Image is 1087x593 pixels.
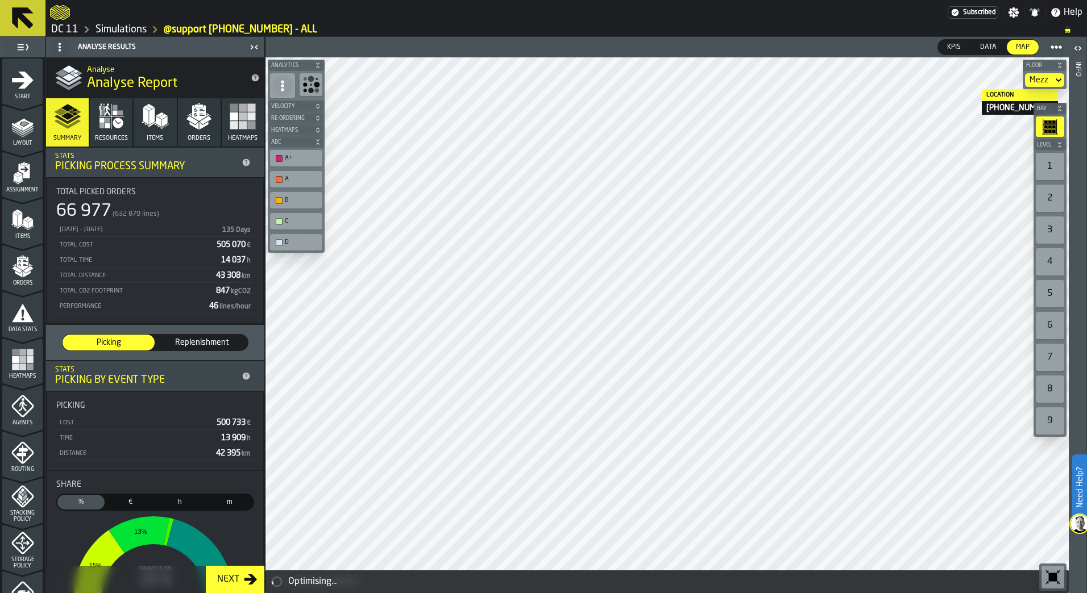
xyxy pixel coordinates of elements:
[56,201,111,222] div: 66 977
[1006,39,1039,55] label: button-switch-multi-Map
[1034,114,1067,139] div: button-toolbar-undefined
[268,112,325,124] button: button-
[2,152,43,197] li: menu Assignment
[285,218,319,225] div: C
[56,298,254,314] div: StatList-item-Performance
[217,419,252,427] span: 500 733
[216,287,252,295] span: 847
[982,101,1058,115] div: [PHONE_NUMBER]
[268,148,325,169] div: button-toolbar-undefined
[1023,60,1067,71] button: button-
[219,303,251,310] span: lines/hour
[47,178,263,323] div: stat-Total Picked Orders
[228,135,258,142] span: Heatmaps
[2,291,43,337] li: menu Data Stats
[63,335,155,350] div: thumb
[205,494,254,511] label: button-switch-multi-Distance
[2,557,43,569] span: Storage Policy
[2,94,43,100] span: Start
[106,494,155,511] label: button-switch-multi-Cost
[970,39,1006,55] label: button-switch-multi-Data
[1074,60,1082,590] div: Info
[159,497,201,507] span: h
[272,194,320,206] div: B
[59,419,212,427] div: Cost
[231,288,251,295] span: kgCO2
[2,431,43,477] li: menu Routing
[269,62,312,69] span: Analytics
[2,140,43,147] span: Layout
[269,115,312,122] span: Re-Ordering
[217,241,252,249] span: 505 070
[56,222,254,237] div: StatList-item-2025-03-19 - 2025-10-03
[46,57,264,98] div: title-Analyse Report
[113,210,159,218] span: (632 879 lines)
[1036,280,1064,307] div: 5
[50,23,1082,36] nav: Breadcrumb
[971,40,1006,55] div: thumb
[1064,6,1082,19] span: Help
[242,450,251,457] span: km
[87,74,177,93] span: Analyse Report
[1024,7,1045,18] label: button-toggle-Notifications
[59,226,217,233] div: [DATE] - [DATE]
[1036,185,1064,212] div: 2
[2,466,43,473] span: Routing
[2,187,43,193] span: Assignment
[268,101,325,112] button: button-
[269,127,312,133] span: Heatmaps
[1007,40,1039,55] div: thumb
[1036,344,1064,371] div: 7
[2,105,43,151] li: menu Layout
[268,169,325,190] div: button-toolbar-undefined
[265,570,1069,593] div: alert-Optimising...
[2,245,43,290] li: menu Orders
[156,495,204,510] div: thumb
[222,227,251,233] span: 135 Days
[1034,278,1067,310] div: button-toolbar-undefined
[87,63,242,74] h2: Sub Title
[2,280,43,286] span: Orders
[948,6,998,19] div: Menu Subscription
[56,401,254,410] div: Title
[1034,214,1067,246] div: button-toolbar-undefined
[268,232,325,253] div: button-toolbar-undefined
[1034,103,1067,114] button: button-
[51,23,78,36] a: link-to-/wh/i/2e91095d-d0fa-471d-87cf-b9f7f81665fc
[156,335,248,350] div: thumb
[268,190,325,211] div: button-toolbar-undefined
[1034,151,1067,182] div: button-toolbar-undefined
[60,497,102,507] span: %
[1036,312,1064,339] div: 6
[55,374,237,386] div: Picking by event type
[1069,37,1086,593] header: Info
[285,239,319,246] div: D
[56,187,136,197] span: Total Picked Orders
[47,392,263,470] div: stat-Picking
[55,152,237,160] div: Stats
[155,334,248,351] label: button-switch-multi-Replenishment
[55,160,237,173] div: Picking Process Summary
[50,2,70,23] a: logo-header
[976,42,1001,52] span: Data
[963,9,995,16] span: Subscribed
[268,60,325,71] button: button-
[216,272,252,279] span: 43 308
[1036,216,1064,244] div: 3
[188,135,210,142] span: Orders
[2,59,43,104] li: menu Start
[247,435,251,442] span: h
[269,103,312,110] span: Velocity
[2,233,43,240] span: Items
[95,135,128,142] span: Resources
[268,211,325,232] div: button-toolbar-undefined
[55,366,237,374] div: Stats
[2,39,43,55] label: button-toggle-Toggle Full Menu
[1034,310,1067,341] div: button-toolbar-undefined
[59,257,217,264] div: Total Time
[937,39,970,55] label: button-switch-multi-KPIs
[297,71,325,101] div: button-toolbar-undefined
[1025,73,1064,87] div: DropdownMenuValue-floor-c9c5d24c10
[56,445,254,461] div: StatList-item-Distance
